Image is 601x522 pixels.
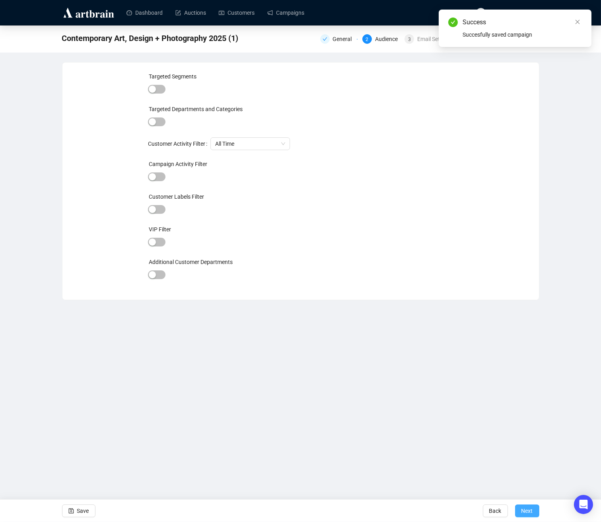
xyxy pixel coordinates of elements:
div: Email Settings [417,34,457,44]
label: Additional Customer Departments [149,259,233,265]
span: 3 [408,37,411,42]
label: Targeted Departments and Categories [149,106,243,112]
span: check-circle [448,18,458,27]
span: Save [77,500,89,522]
div: Audience [375,34,403,44]
label: Campaign Activity Filter [149,161,207,167]
div: General [320,34,358,44]
label: VIP Filter [149,226,171,233]
label: Customer Activity Filter [148,137,210,150]
span: 2 [366,37,368,42]
span: Back [489,500,502,522]
span: Next [521,500,533,522]
img: logo [62,6,115,19]
a: Auctions [175,2,206,23]
div: 3Email Settings [405,34,455,44]
span: All Time [215,138,285,150]
label: Customer Labels Filter [149,194,204,200]
span: Contemporary Art, Design + Photography 2025 (1) [62,32,239,45]
div: Open Intercom Messenger [574,495,593,514]
button: Next [515,504,539,517]
a: Close [573,18,582,26]
button: Back [483,504,508,517]
div: General [333,34,357,44]
span: save [68,508,74,514]
div: 2Audience [362,34,400,44]
a: Customers [219,2,255,23]
label: Targeted Segments [149,73,196,80]
a: Campaigns [267,2,304,23]
button: Save [62,504,95,517]
span: check [323,37,327,41]
a: Dashboard [126,2,163,23]
span: close [575,19,580,25]
div: Succesfully saved campaign [463,30,582,39]
div: Success [463,18,582,27]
